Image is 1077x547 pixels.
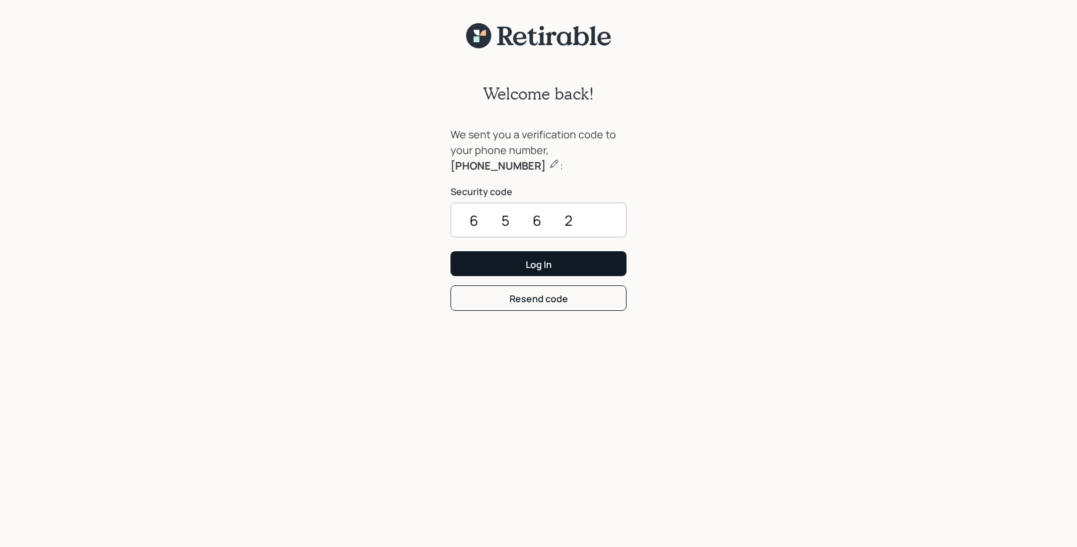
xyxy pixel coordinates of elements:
b: [PHONE_NUMBER] [450,159,546,172]
h2: Welcome back! [483,84,594,104]
div: We sent you a verification code to your phone number, : [450,127,627,174]
label: Security code [450,185,627,198]
input: •••• [450,203,627,237]
button: Log In [450,251,627,276]
div: Resend code [510,292,568,305]
button: Resend code [450,285,627,310]
div: Log In [526,258,552,271]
